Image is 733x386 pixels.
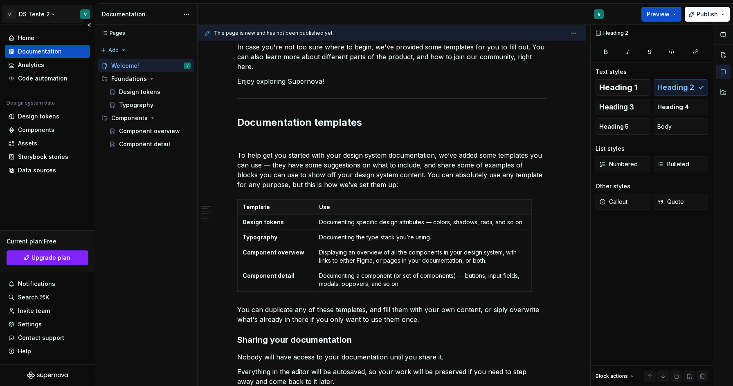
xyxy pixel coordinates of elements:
div: Block actions [596,370,635,382]
div: Current plan : Free [7,237,88,245]
div: Design system data [7,100,55,106]
div: Notifications [18,280,55,288]
div: Code automation [18,74,67,83]
div: V [187,62,189,70]
button: Numbered [596,156,650,172]
div: Data sources [18,166,56,174]
a: Settings [5,318,90,331]
button: Publish [685,7,730,22]
div: Design tokens [119,88,160,96]
div: Components [98,112,194,125]
strong: Component detail [243,272,295,279]
div: Foundations [111,75,147,83]
strong: Component overview [243,249,304,256]
div: Documentation [102,10,179,18]
p: Template [243,203,309,211]
a: Assets [5,137,90,150]
a: Analytics [5,58,90,71]
a: Data sources [5,164,90,177]
a: Design tokens [106,85,194,98]
p: Use [319,203,526,211]
div: V [598,11,600,18]
p: You can duplicate any of these templates, and fill them with your own content, or siply overwrite... [237,305,546,324]
a: Welcome!V [98,59,194,72]
strong: Design tokens [243,219,284,225]
span: Callout [599,198,627,206]
div: Page tree [98,59,194,151]
div: Other styles [596,182,630,190]
div: Design tokens [18,112,59,120]
button: CTDS Teste 2V [2,5,93,23]
button: Callout [596,194,650,210]
span: Heading 3 [599,103,634,111]
button: Body [654,118,708,135]
svg: Supernova Logo [27,371,68,379]
div: Storybook stories [18,153,68,161]
span: Add [108,47,119,54]
a: Typography [106,98,194,112]
p: Displaying an overview of all the components in your design system, with links to either Figma, o... [319,248,526,265]
div: CT [6,9,16,19]
div: Contact support [18,334,64,342]
div: Pages [98,30,125,36]
a: Storybook stories [5,150,90,163]
p: To help get you started with your design system documentation, we’ve added some templates you can... [237,150,546,190]
p: Documenting specific design attributes — colors, shadows, radii, and so on. [319,218,526,226]
div: Home [18,34,34,42]
button: Heading 4 [654,99,708,115]
h2: Documentation templates [237,116,546,129]
div: List styles [596,145,625,153]
div: Assets [18,139,37,147]
button: Search ⌘K [5,291,90,304]
div: Component overview [119,127,180,135]
div: Search ⌘K [18,293,49,301]
span: Heading 5 [599,123,629,131]
div: Components [111,114,148,122]
a: Code automation [5,72,90,85]
button: Preview [641,7,681,22]
div: Text styles [596,68,627,76]
button: Help [5,345,90,358]
div: Invite team [18,307,50,315]
button: Heading 1 [596,79,650,96]
div: Components [18,126,54,134]
button: Add [98,45,129,56]
div: Block actions [596,373,628,379]
p: Nobody will have access to your documentation until you share it. [237,352,546,362]
button: Heading 5 [596,118,650,135]
div: Welcome! [111,62,139,70]
button: Contact support [5,331,90,344]
div: Help [18,347,31,355]
button: Notifications [5,277,90,290]
a: Invite team [5,304,90,317]
span: Heading 1 [599,83,638,91]
strong: Typography [243,234,277,241]
div: Analytics [18,61,44,69]
span: Bulleted [657,160,689,168]
span: Preview [647,10,670,18]
a: Components [5,123,90,136]
span: Quote [657,198,684,206]
a: Component detail [106,138,194,151]
div: Typography [119,101,153,109]
button: Upgrade plan [7,250,88,265]
div: V [84,11,87,18]
span: Publish [697,10,718,18]
button: Collapse sidebar [83,19,95,31]
div: Foundations [98,72,194,85]
p: Documenting a component (or set of components) — buttons, input fields, modals, popovers, and so on. [319,272,526,288]
span: Upgrade plan [31,254,70,262]
a: Home [5,31,90,45]
a: Design tokens [5,110,90,123]
p: Enjoy exploring Supernova! [237,76,546,86]
p: Documenting the type stack you’re using. [319,233,526,241]
div: DS Teste 2 [19,10,50,18]
span: Numbered [599,160,638,168]
a: Component overview [106,125,194,138]
div: Component detail [119,140,170,148]
p: In case you're not too sure where to begin, we've provided some templates for you to fill out. Yo... [237,42,546,71]
button: Bulleted [654,156,708,172]
h3: Sharing your documentation [237,334,546,346]
div: Documentation [18,47,62,56]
